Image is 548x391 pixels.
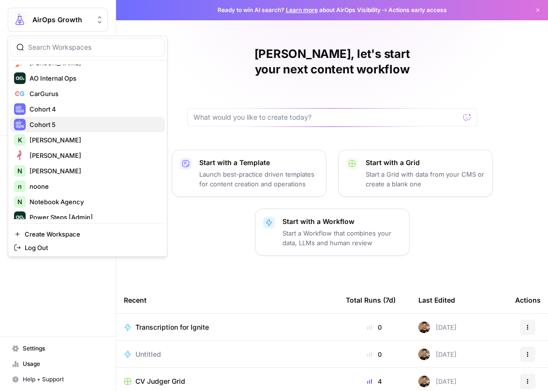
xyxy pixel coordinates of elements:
div: [DATE] [418,349,457,360]
span: Cohort 4 [30,104,157,114]
span: Log Out [25,243,157,252]
img: 36rz0nf6lyfqsoxlb67712aiq2cf [418,321,430,333]
span: Notebook Agency [30,197,157,207]
a: CV Judger Grid [124,377,330,386]
a: Create Workspace [10,227,165,241]
img: MinIO Logo [14,150,26,161]
h1: [PERSON_NAME], let's start your next content workflow [187,46,477,77]
button: Start with a WorkflowStart a Workflow that combines your data, LLMs and human review [255,209,410,256]
a: Usage [8,356,108,372]
div: Last Edited [418,287,455,313]
p: Start a Grid with data from your CMS or create a blank one [366,169,485,189]
span: N [17,166,22,176]
div: 0 [346,349,403,359]
span: Transcription for Ignite [135,322,209,332]
img: Cohort 5 Logo [14,119,26,130]
img: CarGurus Logo [14,88,26,99]
img: 36rz0nf6lyfqsoxlb67712aiq2cf [418,376,430,387]
a: Untitled [124,349,330,359]
span: Help + Support [23,375,104,384]
img: Cohort 4 Logo [14,103,26,115]
span: Power Steps [Admin] [30,212,157,222]
span: [PERSON_NAME] [30,166,157,176]
span: Ready to win AI search? about AirOps Visibility [218,6,381,14]
input: What would you like to create today? [193,112,459,122]
input: Search Workspaces [28,42,159,52]
div: Total Runs (7d) [346,287,396,313]
button: Help + Support [8,372,108,387]
p: Start with a Grid [366,158,485,168]
a: Log Out [10,241,165,254]
span: N [17,197,22,207]
span: AO Internal Ops [30,73,157,83]
a: Settings [8,341,108,356]
img: AirOps Growth Logo [11,11,29,28]
span: noone [30,182,157,191]
span: K [18,135,22,145]
button: Start with a GridStart a Grid with data from your CMS or create a blank one [338,150,493,197]
div: Recent [124,287,330,313]
button: Start with a TemplateLaunch best-practice driven templates for content creation and operations [172,150,326,197]
span: Settings [23,344,104,353]
div: 0 [346,322,403,332]
div: [DATE] [418,321,457,333]
span: Usage [23,360,104,368]
a: Learn more [286,6,318,14]
div: Workspace: AirOps Growth [8,36,167,257]
span: Cohort 5 [30,120,157,129]
span: [PERSON_NAME] [30,135,157,145]
div: 4 [346,377,403,386]
div: [DATE] [418,376,457,387]
span: Actions early access [388,6,447,14]
span: [PERSON_NAME] [30,151,157,160]
button: Workspace: AirOps Growth [8,8,108,32]
span: AirOps Growth [32,15,91,25]
img: AO Internal Ops Logo [14,72,26,84]
span: CV Judger Grid [135,377,185,386]
span: CarGurus [30,89,157,98]
img: Power Steps [Admin] Logo [14,211,26,223]
div: Actions [515,287,541,313]
p: Start with a Workflow [282,217,401,226]
span: n [18,182,22,191]
p: Start a Workflow that combines your data, LLMs and human review [282,228,401,248]
p: Start with a Template [199,158,318,168]
a: Transcription for Ignite [124,322,330,332]
span: Untitled [135,349,161,359]
img: 36rz0nf6lyfqsoxlb67712aiq2cf [418,349,430,360]
p: Launch best-practice driven templates for content creation and operations [199,169,318,189]
span: Create Workspace [25,229,157,239]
